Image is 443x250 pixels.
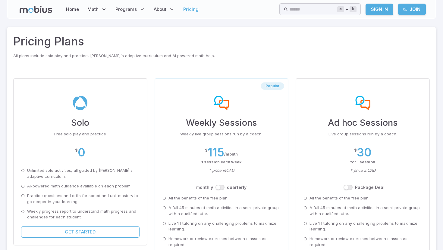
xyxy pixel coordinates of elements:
p: Weekly progress report to understand math progress and challenges for each student. [27,208,140,221]
span: About [154,6,166,13]
h2: 115 [208,146,224,159]
p: Weekly live group sessions run by a coach. [162,131,281,137]
p: All plans include solo play and practice, [PERSON_NAME]'s adaptive curriculum and AI powered math... [13,53,430,59]
p: * price in CAD [162,168,281,174]
p: A full 45 minutes of math activities in a semi-private group with a qualified tutor. [168,205,281,217]
p: $ [354,147,357,153]
button: Get Started [21,226,140,238]
img: solo-plan-img [73,96,88,110]
h3: Ad hoc Sessions [303,116,422,129]
a: Sign In [366,4,393,15]
p: for 1 session [303,159,422,165]
span: Math [87,6,99,13]
p: $ [205,147,208,153]
kbd: k [350,6,357,12]
p: Homework or review exercises between classes as required. [309,236,422,248]
a: Home [64,2,81,16]
p: AI-powered math guidance available on each problem. [27,183,131,189]
span: Popular [261,84,284,88]
p: Live 1:1 tutoring on any challenging problems to maximize learning. [309,221,422,233]
p: All the benefits of the free plan. [168,195,228,201]
img: weekly-sessions-plan-img [214,96,229,110]
kbd: ⌘ [337,6,344,12]
p: Practice questions and drills for speed and unit mastery to go deeper in your learning. [27,193,140,205]
label: quarterly [227,184,247,190]
p: / month [224,151,238,157]
p: * price in CAD [303,168,422,174]
label: month ly [196,184,213,190]
label: Package Deal [355,184,385,190]
span: Programs [115,6,137,13]
p: Live 1:1 tutoring on any challenging problems to maximize learning. [168,221,281,233]
p: 1 session each week [162,159,281,165]
h2: 30 [357,146,372,159]
p: $ [75,147,78,153]
h3: Solo [21,116,140,129]
p: Unlimited solo activities, all guided by [PERSON_NAME]'s adaptive curriculum. [27,168,140,180]
p: All the benefits of the free plan. [309,195,369,201]
p: Homework or review exercises between classes as required. [168,236,281,248]
h2: Pricing Plans [13,33,430,50]
p: Live group sessions run by a coach. [303,131,422,137]
a: Join [398,4,426,15]
img: ad-hoc sessions-plan-img [355,96,370,110]
p: A full 45 minutes of math activities in a semi-private group with a qualified tutor. [309,205,422,217]
p: Free solo play and practice [21,131,140,137]
div: + [337,6,357,13]
a: Pricing [181,2,200,16]
h2: 0 [78,146,85,159]
h3: Weekly Sessions [162,116,281,129]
